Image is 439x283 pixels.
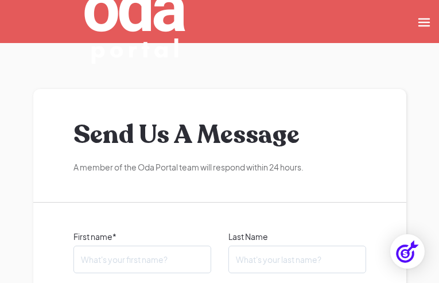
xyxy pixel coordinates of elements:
[228,230,366,243] label: Last Name
[228,246,366,273] input: What's your last name?
[10,10,312,33] a: home
[73,161,366,173] div: A member of the Oda Portal team will respond within 24 hours.
[407,6,439,38] div: menu
[73,246,211,273] input: What's your first name?
[73,230,211,243] label: First name*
